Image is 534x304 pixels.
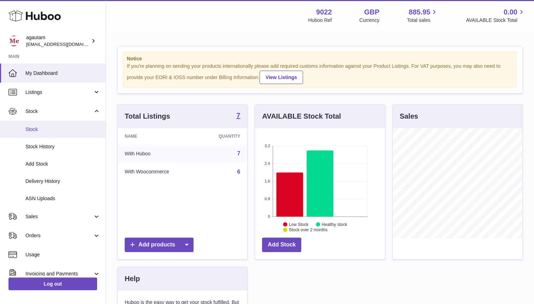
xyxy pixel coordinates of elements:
text: Low Stock [289,222,309,227]
span: AVAILABLE Stock Total [466,17,526,24]
span: Sales [25,213,93,220]
a: Log out [8,278,97,290]
strong: Notice [127,55,513,62]
text: Healthy stock [322,222,348,227]
strong: 7 [236,112,240,119]
a: Add products [125,238,194,252]
a: View Listings [260,71,303,84]
text: 0.8 [265,197,270,201]
span: ASN Uploads [25,195,100,202]
span: Stock History [25,143,100,150]
span: 0.00 [504,7,517,17]
h3: Sales [400,112,418,121]
a: 7 [236,112,240,120]
a: Add Stock [262,238,301,252]
text: Stock over 2 months [289,227,327,232]
span: Invoicing and Payments [25,270,93,277]
span: 885.95 [409,7,430,17]
img: info@naturemedical.co.uk [8,36,19,46]
span: Orders [25,232,93,239]
strong: GBP [364,7,379,17]
div: Currency [360,17,380,24]
td: With Woocommerce [118,163,198,181]
strong: 9022 [316,7,332,17]
span: Total sales [407,17,438,24]
div: Huboo Ref [308,17,332,24]
span: Stock [25,126,100,133]
text: 3.2 [265,144,270,148]
text: 2.4 [265,161,270,166]
span: Listings [25,89,93,96]
text: 0 [268,214,270,219]
a: 0.00 AVAILABLE Stock Total [466,7,526,24]
h3: Total Listings [125,112,170,121]
th: Quantity [198,128,247,144]
th: Name [118,128,198,144]
span: Add Stock [25,161,100,167]
a: 6 [237,169,240,175]
span: Delivery History [25,178,100,185]
td: With Huboo [118,144,198,163]
span: Stock [25,108,93,115]
div: agautam [26,34,90,48]
span: [EMAIL_ADDRESS][DOMAIN_NAME] [26,41,104,47]
a: 7 [237,150,240,156]
div: If you're planning on sending your products internationally please add required customs informati... [127,63,513,84]
h3: AVAILABLE Stock Total [262,112,341,121]
a: 885.95 Total sales [407,7,438,24]
span: Usage [25,251,100,258]
text: 1.6 [265,179,270,183]
h3: Help [125,274,140,284]
span: My Dashboard [25,70,100,77]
